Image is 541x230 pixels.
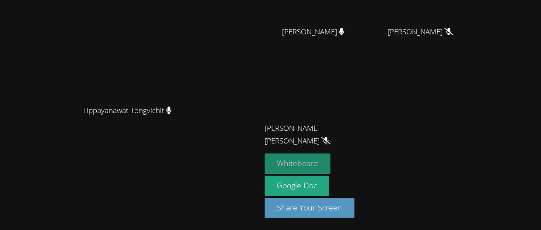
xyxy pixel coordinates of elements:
[265,153,330,174] button: Whiteboard
[83,104,172,117] span: Tippayanawat Tongvichit
[282,26,344,38] span: [PERSON_NAME]
[265,198,354,218] button: Share Your Screen
[265,122,361,147] span: [PERSON_NAME] [PERSON_NAME]
[265,176,329,196] a: Google Doc
[388,26,453,38] span: [PERSON_NAME]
